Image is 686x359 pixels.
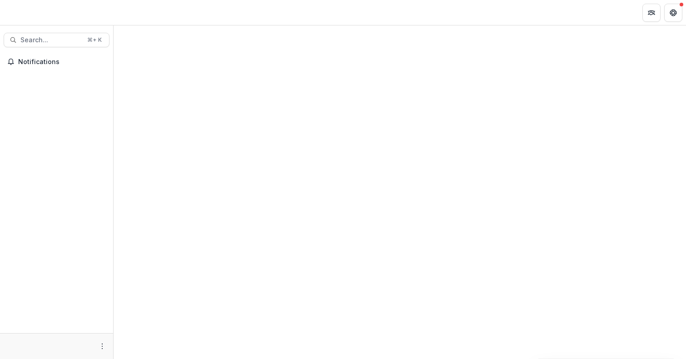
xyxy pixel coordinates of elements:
nav: breadcrumb [117,6,156,19]
button: Get Help [664,4,682,22]
button: More [97,341,108,352]
button: Partners [642,4,661,22]
span: Search... [20,36,82,44]
span: Notifications [18,58,106,66]
button: Notifications [4,55,109,69]
div: ⌘ + K [85,35,104,45]
button: Search... [4,33,109,47]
